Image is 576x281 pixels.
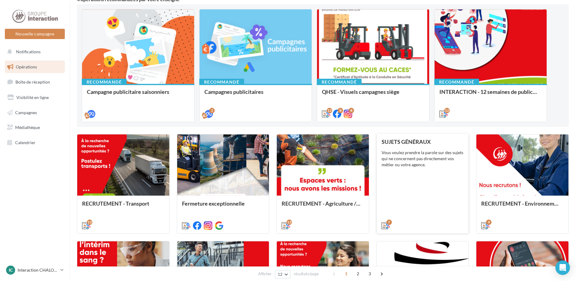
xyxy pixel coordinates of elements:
span: 2 [353,269,363,279]
div: Campagne publicitaire saisonniers [87,89,189,101]
a: Opérations [4,61,66,73]
div: Recommandé [434,79,479,85]
button: Nouvelle campagne [5,29,65,39]
div: 9 [486,220,492,225]
div: RECRUTEMENT - Environnement [481,200,564,213]
div: QHSE - Visuels campagnes siège [322,89,424,101]
div: 13 [286,220,292,225]
div: 13 [87,220,92,225]
a: IC Interaction CHALONS EN [GEOGRAPHIC_DATA] [5,264,65,276]
span: 12 [278,272,283,277]
span: Notifications [16,49,41,54]
div: Recommandé [317,79,362,85]
button: 12 [275,270,290,279]
div: Recommandé [199,79,244,85]
span: Afficher [258,271,272,277]
div: SUJETS GÉNÉRAUX [382,139,464,145]
a: Visibilité en ligne [4,91,66,104]
span: 3 [365,269,375,279]
div: 8 [349,108,354,113]
a: Médiathèque [4,121,66,134]
div: RECRUTEMENT - Agriculture / Espaces verts [282,200,364,213]
span: Boîte de réception [15,79,50,84]
span: 1 [341,269,351,279]
div: Recommandé [82,79,127,85]
span: Calendrier [15,140,35,145]
div: RECRUTEMENT - Transport [82,200,164,213]
a: Calendrier [4,136,66,149]
div: 7 [386,220,392,225]
button: Notifications [4,45,64,58]
div: 12 [444,108,450,113]
div: 12 [327,108,332,113]
div: 8 [338,108,343,113]
span: Médiathèque [15,125,40,130]
span: Visibilité en ligne [16,95,49,100]
div: Vous voulez prendre la parole sur des sujets qui ne concernent pas directement vos métier ou votr... [382,150,464,168]
span: résultats/page [294,271,319,277]
div: Campagnes publicitaires [204,89,307,101]
div: INTERACTION - 12 semaines de publication [439,89,542,101]
p: Interaction CHALONS EN [GEOGRAPHIC_DATA] [18,267,58,273]
div: Fermeture exceptionnelle [182,200,264,213]
a: Boîte de réception [4,75,66,88]
a: Campagnes [4,106,66,119]
div: Open Intercom Messenger [555,260,570,275]
div: 2 [209,108,215,113]
span: Campagnes [15,110,37,115]
span: Opérations [16,64,37,69]
span: IC [9,267,13,273]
